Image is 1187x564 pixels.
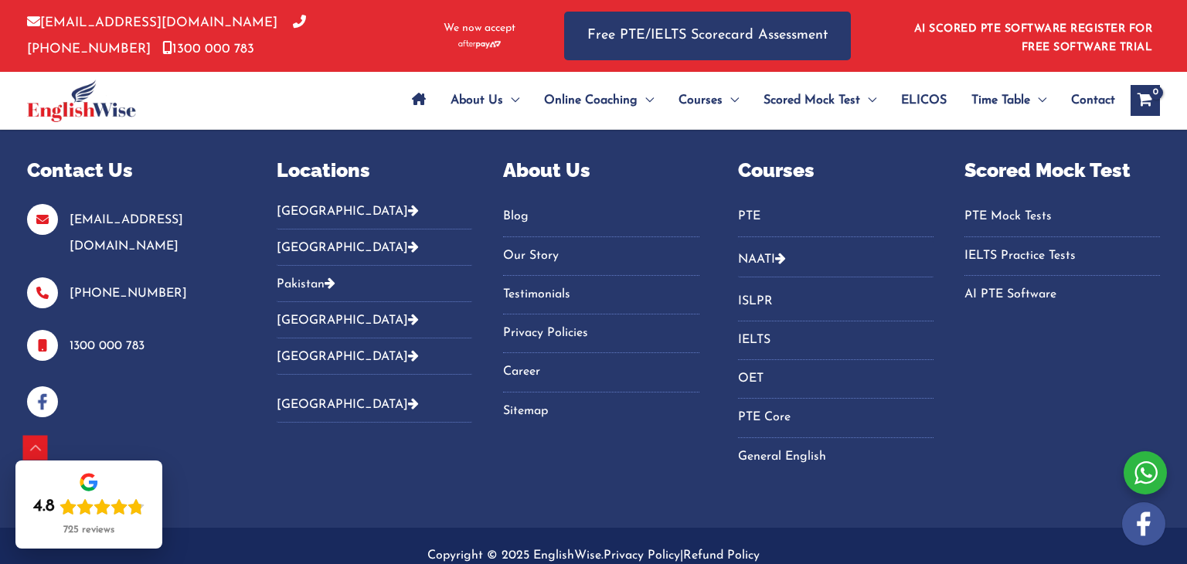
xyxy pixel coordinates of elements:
a: CoursesMenu Toggle [666,73,751,127]
span: Menu Toggle [723,73,739,127]
a: 1300 000 783 [70,340,145,352]
span: Online Coaching [544,73,638,127]
p: Locations [277,156,472,185]
span: Time Table [971,73,1030,127]
nav: Menu [503,204,699,424]
a: [EMAIL_ADDRESS][DOMAIN_NAME] [70,214,183,252]
button: [GEOGRAPHIC_DATA] [277,229,472,266]
button: [GEOGRAPHIC_DATA] [277,386,472,423]
aside: Footer Widget 1 [27,156,238,417]
span: Courses [679,73,723,127]
aside: Footer Widget 3 [503,156,699,443]
nav: Menu [738,204,934,236]
p: About Us [503,156,699,185]
p: Courses [738,156,934,185]
span: Menu Toggle [1030,73,1046,127]
div: Rating: 4.8 out of 5 [33,496,145,518]
a: [PHONE_NUMBER] [27,16,306,55]
p: Scored Mock Test [964,156,1160,185]
nav: Site Navigation: Main Menu [400,73,1115,127]
span: Menu Toggle [860,73,876,127]
span: About Us [451,73,503,127]
a: IELTS Practice Tests [964,243,1160,269]
div: 725 reviews [63,524,114,536]
button: [GEOGRAPHIC_DATA] [277,302,472,338]
a: Sitemap [503,399,699,424]
a: [GEOGRAPHIC_DATA] [277,399,419,411]
button: Pakistan [277,266,472,302]
a: [EMAIL_ADDRESS][DOMAIN_NAME] [27,16,277,29]
a: Our Story [503,243,699,269]
a: View Shopping Cart, empty [1131,85,1160,116]
a: Refund Policy [683,549,760,562]
a: Scored Mock TestMenu Toggle [751,73,889,127]
a: About UsMenu Toggle [438,73,532,127]
span: Contact [1071,73,1115,127]
a: PTE Core [738,405,934,430]
nav: Menu [964,204,1160,307]
a: [PHONE_NUMBER] [70,287,187,300]
p: Contact Us [27,156,238,185]
span: We now accept [444,21,515,36]
button: [GEOGRAPHIC_DATA] [277,204,472,229]
img: facebook-blue-icons.png [27,386,58,417]
a: ISLPR [738,289,934,314]
a: Blog [503,204,699,229]
aside: Header Widget 1 [905,11,1160,61]
a: IELTS [738,328,934,353]
button: NAATI [738,241,934,277]
a: Privacy Policy [604,549,680,562]
a: Contact [1059,73,1115,127]
span: Menu Toggle [503,73,519,127]
a: Free PTE/IELTS Scorecard Assessment [564,12,851,60]
span: ELICOS [901,73,947,127]
span: Scored Mock Test [764,73,860,127]
a: Testimonials [503,282,699,307]
a: Privacy Policies [503,321,699,346]
a: PTE Mock Tests [964,204,1160,229]
span: Menu Toggle [638,73,654,127]
a: ELICOS [889,73,959,127]
a: AI PTE Software [964,282,1160,307]
a: NAATI [738,253,775,266]
a: General English [738,444,934,470]
a: Online CoachingMenu Toggle [532,73,666,127]
a: PTE [738,204,934,229]
nav: Menu [738,289,934,470]
img: cropped-ew-logo [27,80,136,122]
a: OET [738,366,934,392]
a: 1300 000 783 [162,42,254,56]
aside: Footer Widget 4 [738,156,934,489]
a: AI SCORED PTE SOFTWARE REGISTER FOR FREE SOFTWARE TRIAL [914,23,1153,53]
button: [GEOGRAPHIC_DATA] [277,338,472,375]
img: white-facebook.png [1122,502,1165,545]
a: Career [503,359,699,385]
a: Time TableMenu Toggle [959,73,1059,127]
img: Afterpay-Logo [458,40,501,49]
div: 4.8 [33,496,55,518]
a: [GEOGRAPHIC_DATA] [277,351,419,363]
aside: Footer Widget 2 [277,156,472,435]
